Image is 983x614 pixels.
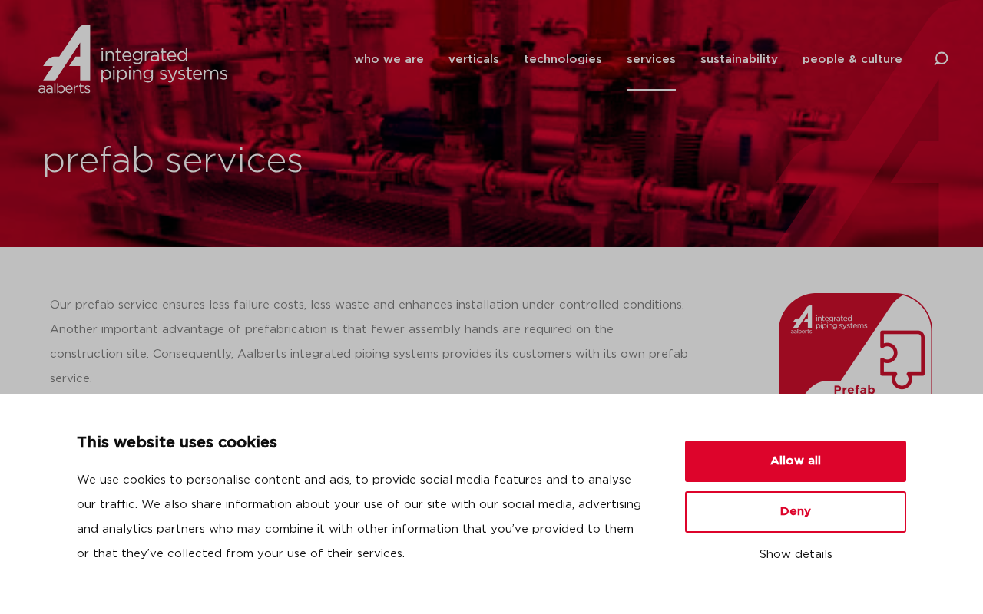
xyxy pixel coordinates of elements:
[685,441,906,482] button: Allow all
[50,293,689,391] p: Our prefab service ensures less failure costs, less waste and enhances installation under control...
[685,542,906,568] button: Show details
[524,28,602,91] a: technologies
[803,28,902,91] a: people & culture
[779,293,932,447] img: Aalberts_IPS_icon_prefab_service_rgb
[627,28,676,91] a: services
[354,28,424,91] a: who we are
[700,28,778,91] a: sustainability
[42,137,484,187] h1: prefab services
[448,28,499,91] a: verticals
[77,468,648,566] p: We use cookies to personalise content and ads, to provide social media features and to analyse ou...
[354,28,902,91] nav: Menu
[685,491,906,533] button: Deny
[77,431,648,456] p: This website uses cookies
